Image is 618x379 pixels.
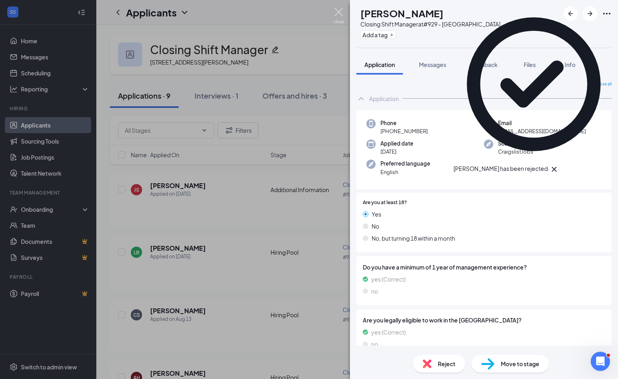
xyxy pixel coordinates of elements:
span: no [371,287,378,296]
span: Preferred language [380,160,430,168]
span: no [371,340,378,349]
span: [PHONE_NUMBER] [380,127,428,135]
h1: [PERSON_NAME] [360,6,443,20]
span: Move to stage [501,359,539,368]
span: Are you legally eligible to work in the [GEOGRAPHIC_DATA]? [363,316,605,324]
div: Application [369,95,399,103]
svg: Plus [389,32,394,37]
span: Application [364,61,395,68]
span: Do you have a minimum of 1 year of management experience? [363,263,605,272]
span: Are you at least 18? [363,199,407,207]
span: Yes [372,210,381,219]
button: PlusAdd a tag [360,30,396,39]
iframe: Intercom live chat [591,352,610,371]
span: No [372,222,379,231]
svg: CheckmarkCircle [453,4,614,164]
span: Applied date [380,140,413,148]
span: Reject [438,359,455,368]
svg: ChevronUp [356,94,366,103]
span: [DATE] [380,148,413,156]
span: yes (Correct) [371,328,406,336]
span: Phone [380,119,428,127]
span: Messages [419,61,446,68]
svg: Cross [549,164,559,174]
span: English [380,168,430,176]
div: Closing Shift Manager at #929 - [GEOGRAPHIC_DATA] [360,20,500,28]
span: No, but turning 18 within a month [372,234,455,243]
span: yes (Correct) [371,275,406,284]
div: [PERSON_NAME] has been rejected. [453,164,549,174]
